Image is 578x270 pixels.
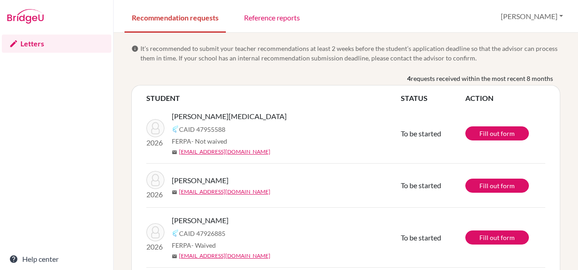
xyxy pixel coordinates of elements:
span: - Waived [191,241,216,249]
img: Shokry, Nadine [146,223,164,241]
a: [EMAIL_ADDRESS][DOMAIN_NAME] [179,252,270,260]
span: CAID 47955588 [179,125,225,134]
b: 4 [407,74,411,83]
a: Fill out form [465,126,529,140]
a: [EMAIL_ADDRESS][DOMAIN_NAME] [179,188,270,196]
a: Recommendation requests [125,1,226,33]
span: FERPA [172,240,216,250]
img: Kachhala, Darshil [146,171,164,189]
span: [PERSON_NAME] [172,215,229,226]
img: Common App logo [172,230,179,237]
button: [PERSON_NAME] [497,8,567,25]
span: mail [172,150,177,155]
span: To be started [401,129,441,138]
a: Fill out form [465,179,529,193]
span: It’s recommended to submit your teacher recommendations at least 2 weeks before the student’s app... [140,44,560,63]
p: 2026 [146,241,164,252]
th: STUDENT [146,93,401,104]
span: info [131,45,139,52]
th: ACTION [465,93,545,104]
p: 2026 [146,137,164,148]
span: - Not waived [191,137,227,145]
img: Common App logo [172,125,179,133]
span: To be started [401,233,441,242]
span: [PERSON_NAME][MEDICAL_DATA] [172,111,287,122]
span: FERPA [172,136,227,146]
img: Bridge-U [7,9,44,24]
a: Reference reports [237,1,307,33]
span: mail [172,190,177,195]
a: Letters [2,35,111,53]
img: Mathur, Nikita [146,119,164,137]
span: [PERSON_NAME] [172,175,229,186]
a: [EMAIL_ADDRESS][DOMAIN_NAME] [179,148,270,156]
span: CAID 47926885 [179,229,225,238]
a: Help center [2,250,111,268]
th: STATUS [401,93,465,104]
a: Fill out form [465,230,529,245]
p: 2026 [146,189,164,200]
span: requests received within the most recent 8 months [411,74,553,83]
span: mail [172,254,177,259]
span: To be started [401,181,441,190]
